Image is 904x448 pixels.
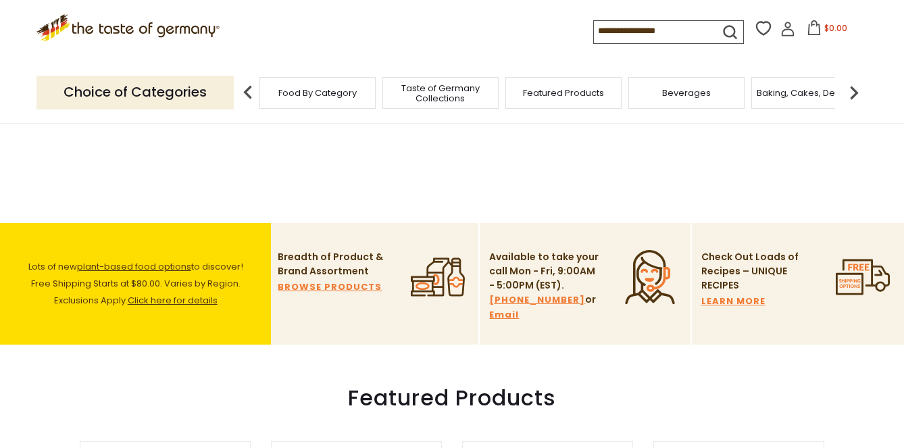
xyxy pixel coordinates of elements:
p: Check Out Loads of Recipes – UNIQUE RECIPES [701,250,799,293]
a: Featured Products [523,88,604,98]
a: [PHONE_NUMBER] [489,293,585,307]
a: Taste of Germany Collections [386,83,495,103]
a: BROWSE PRODUCTS [278,280,382,295]
p: Breadth of Product & Brand Assortment [278,250,389,278]
a: Food By Category [278,88,357,98]
a: Click here for details [128,294,218,307]
a: Baking, Cakes, Desserts [757,88,861,98]
span: Lots of new to discover! Free Shipping Starts at $80.00. Varies by Region. Exclusions Apply. [28,260,243,307]
p: Choice of Categories [36,76,234,109]
span: $0.00 [824,22,847,34]
button: $0.00 [798,20,855,41]
a: plant-based food options [77,260,191,273]
a: Email [489,307,519,322]
a: Beverages [662,88,711,98]
img: next arrow [840,79,868,106]
a: LEARN MORE [701,294,765,309]
p: Available to take your call Mon - Fri, 9:00AM - 5:00PM (EST). or [489,250,601,322]
img: previous arrow [234,79,261,106]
